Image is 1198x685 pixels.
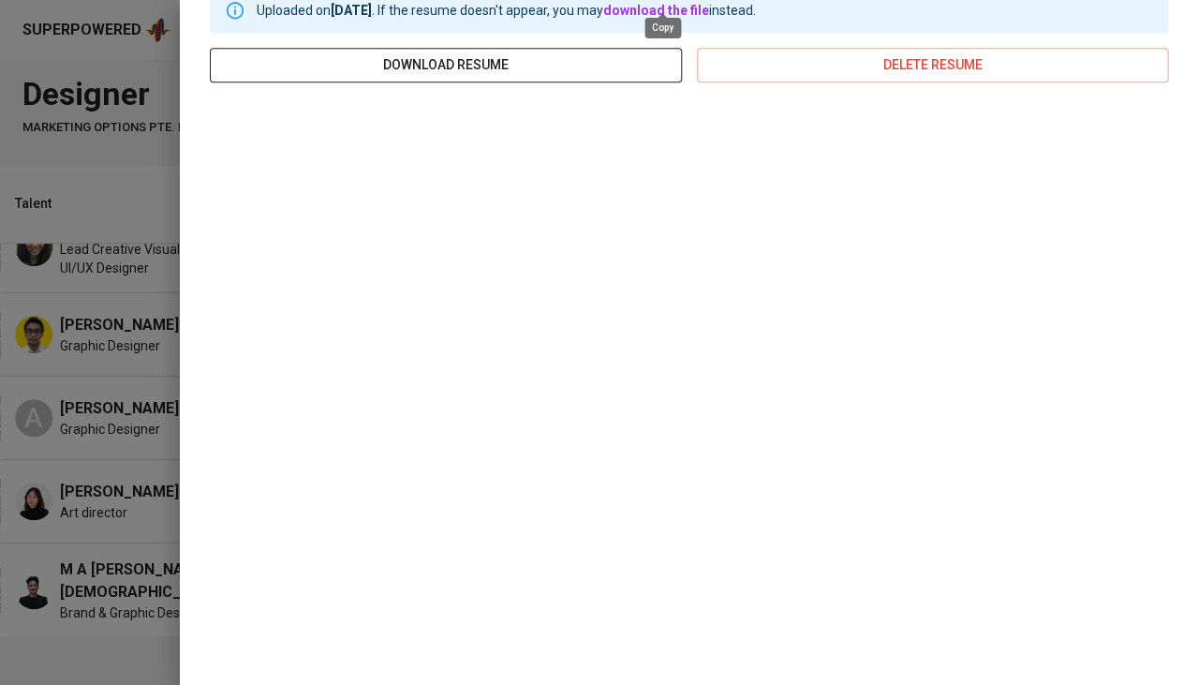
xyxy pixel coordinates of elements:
[697,48,1169,82] button: delete resume
[210,97,1168,660] iframe: M A Aziz Muslim
[210,48,682,82] button: download resume
[603,3,709,18] a: download the file
[712,53,1154,77] span: delete resume
[331,3,372,18] b: [DATE]
[225,53,667,77] span: download resume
